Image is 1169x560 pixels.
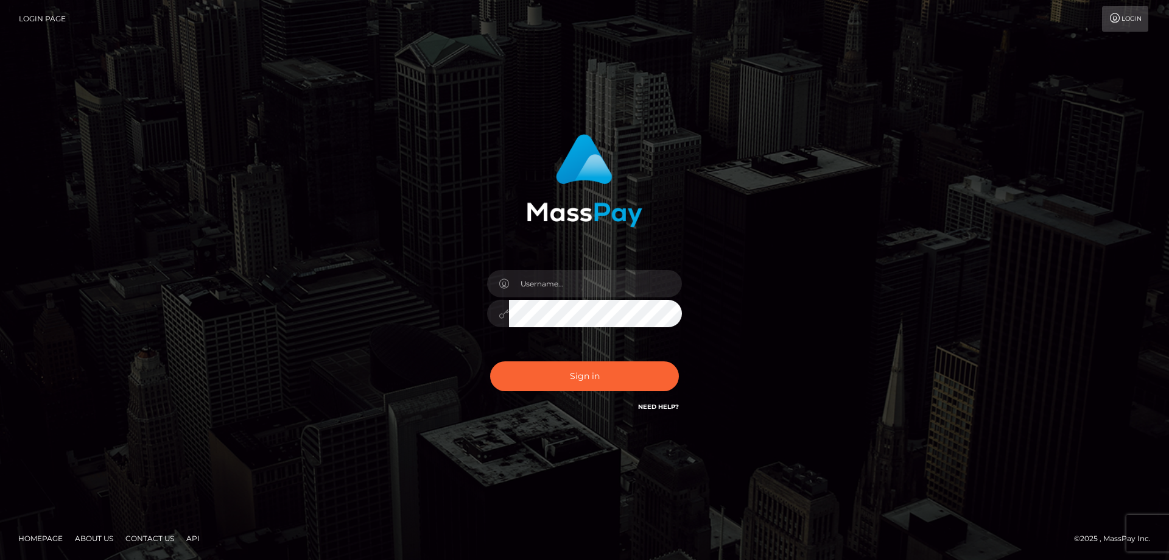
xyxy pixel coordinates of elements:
a: Login [1102,6,1148,32]
img: MassPay Login [527,134,642,227]
button: Sign in [490,361,679,391]
a: About Us [70,529,118,548]
input: Username... [509,270,682,297]
a: Homepage [13,529,68,548]
a: Contact Us [121,529,179,548]
div: © 2025 , MassPay Inc. [1074,532,1160,545]
a: Need Help? [638,403,679,411]
a: API [181,529,205,548]
a: Login Page [19,6,66,32]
